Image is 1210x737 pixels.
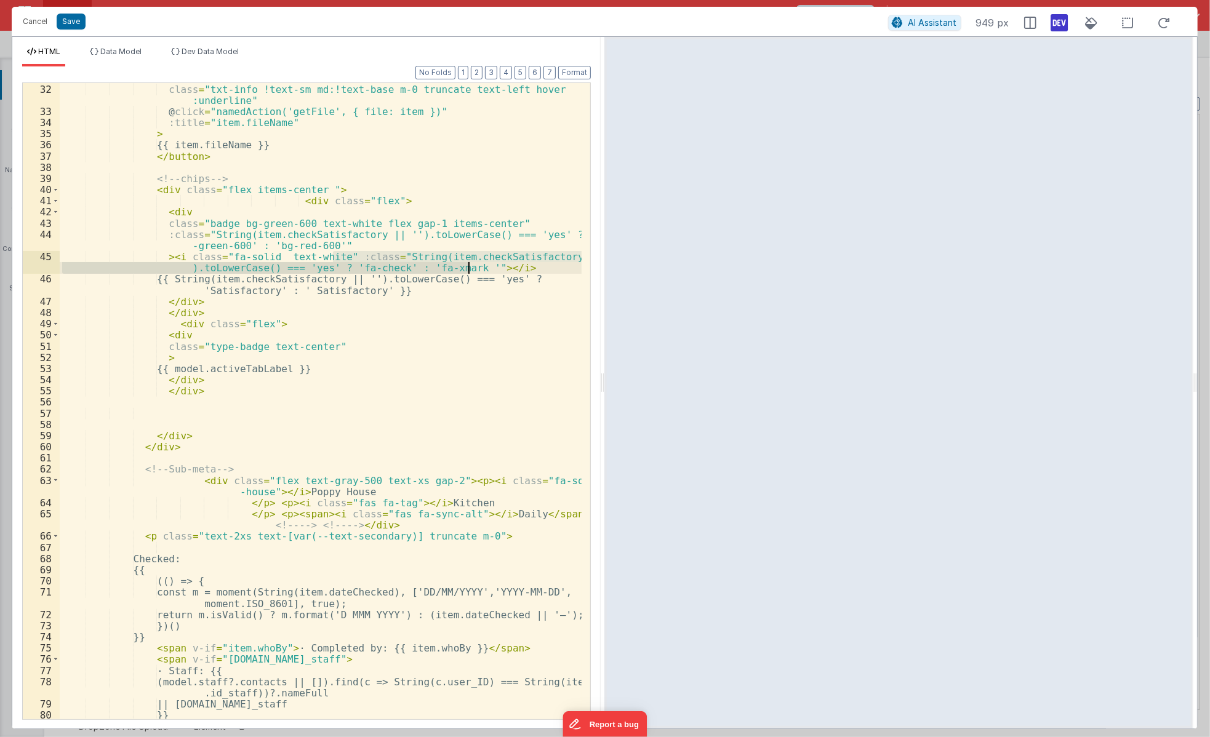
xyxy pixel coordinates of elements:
[23,84,60,106] div: 32
[23,609,60,620] div: 72
[182,47,239,56] span: Dev Data Model
[23,195,60,206] div: 41
[23,586,60,608] div: 71
[23,553,60,564] div: 68
[23,318,60,329] div: 49
[415,66,455,79] button: No Folds
[23,564,60,575] div: 69
[23,128,60,139] div: 35
[23,452,60,463] div: 61
[543,66,556,79] button: 7
[485,66,497,79] button: 3
[23,497,60,508] div: 64
[23,206,60,217] div: 42
[23,273,60,295] div: 46
[23,631,60,642] div: 74
[458,66,468,79] button: 1
[908,17,957,28] span: AI Assistant
[23,530,60,541] div: 66
[23,642,60,653] div: 75
[23,229,60,251] div: 44
[38,47,60,56] span: HTML
[529,66,541,79] button: 6
[23,408,60,419] div: 57
[23,508,60,530] div: 65
[976,15,1009,30] span: 949 px
[23,173,60,184] div: 39
[57,14,86,30] button: Save
[23,475,60,497] div: 63
[23,184,60,195] div: 40
[23,676,60,698] div: 78
[23,653,60,664] div: 76
[23,419,60,430] div: 58
[23,374,60,385] div: 54
[100,47,142,56] span: Data Model
[23,139,60,150] div: 36
[23,296,60,307] div: 47
[23,542,60,553] div: 67
[471,66,483,79] button: 2
[23,117,60,128] div: 34
[23,575,60,586] div: 70
[515,66,526,79] button: 5
[23,162,60,173] div: 38
[500,66,512,79] button: 4
[23,329,60,340] div: 50
[23,352,60,363] div: 52
[23,385,60,396] div: 55
[23,151,60,162] div: 37
[23,441,60,452] div: 60
[23,251,60,273] div: 45
[23,106,60,117] div: 33
[563,711,647,737] iframe: Marker.io feedback button
[888,15,961,31] button: AI Assistant
[23,218,60,229] div: 43
[558,66,591,79] button: Format
[23,698,60,709] div: 79
[23,463,60,474] div: 62
[23,709,60,720] div: 80
[23,341,60,352] div: 51
[23,307,60,318] div: 48
[23,665,60,676] div: 77
[17,13,54,30] button: Cancel
[23,430,60,441] div: 59
[23,396,60,407] div: 56
[23,363,60,374] div: 53
[23,620,60,631] div: 73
